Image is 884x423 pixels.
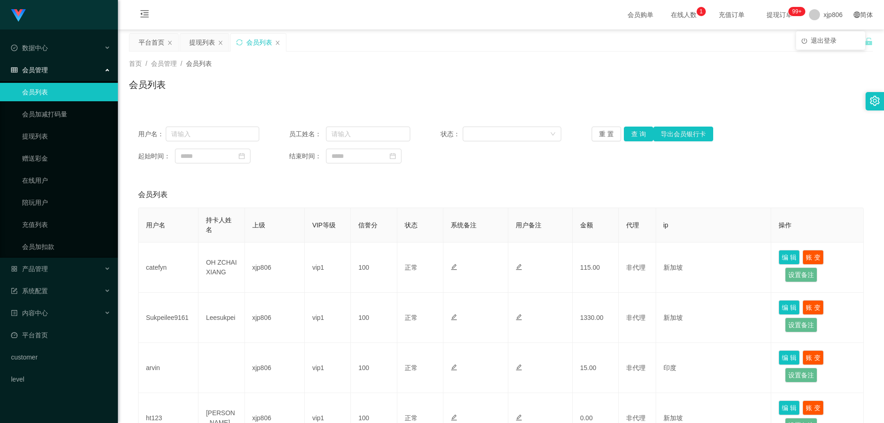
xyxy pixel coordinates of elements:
span: 内容中心 [11,309,48,317]
i: 图标: close [167,40,173,46]
i: 图标: edit [516,414,522,421]
i: 图标: profile [11,310,17,316]
span: 会员列表 [186,60,212,67]
td: Sukpeilee9161 [139,293,198,343]
button: 设置备注 [785,318,817,332]
td: OH ZCHAI XIANG [198,243,244,293]
a: level [11,370,110,388]
span: 系统配置 [11,287,48,295]
span: 非代理 [626,264,646,271]
i: 图标: close [275,40,280,46]
i: 图标: edit [516,314,522,320]
td: 15.00 [573,343,619,393]
i: 图标: poweroff [802,38,807,44]
td: arvin [139,343,198,393]
i: 图标: calendar [238,153,245,159]
td: Leesukpei [198,293,244,343]
span: 在线人数 [666,12,701,18]
i: 图标: table [11,67,17,73]
i: 图标: check-circle-o [11,45,17,51]
i: 图标: close [218,40,223,46]
td: 100 [351,343,397,393]
a: 会员加扣款 [22,238,110,256]
i: 图标: edit [516,264,522,270]
button: 编 辑 [779,250,800,265]
td: xjp806 [245,343,305,393]
span: 正常 [405,364,418,371]
span: 非代理 [626,414,646,422]
span: 会员列表 [138,189,168,200]
div: 平台首页 [139,34,164,51]
i: 图标: edit [516,364,522,371]
p: 1 [699,7,703,16]
i: 图标: edit [451,414,457,421]
button: 账 变 [803,300,824,315]
td: 1330.00 [573,293,619,343]
span: 正常 [405,264,418,271]
button: 账 变 [803,250,824,265]
span: 非代理 [626,364,646,371]
span: ip [663,221,669,229]
td: 100 [351,243,397,293]
a: 在线用户 [22,171,110,190]
i: 图标: edit [451,364,457,371]
a: 会员加减打码量 [22,105,110,123]
i: 图标: menu-fold [129,0,160,30]
i: 图标: edit [451,314,457,320]
span: 用户名： [138,129,166,139]
a: 陪玩用户 [22,193,110,212]
i: 图标: global [854,12,860,18]
button: 导出会员银行卡 [653,127,713,141]
sup: 268 [789,7,805,16]
i: 图标: calendar [390,153,396,159]
span: 系统备注 [451,221,477,229]
input: 请输入 [326,127,410,141]
span: 数据中心 [11,44,48,52]
a: 提现列表 [22,127,110,145]
span: / [145,60,147,67]
td: vip1 [305,243,351,293]
span: 正常 [405,314,418,321]
span: 提现订单 [762,12,797,18]
td: 100 [351,293,397,343]
i: 图标: down [550,131,556,138]
button: 账 变 [803,400,824,415]
span: 状态 [405,221,418,229]
i: 图标: sync [236,39,243,46]
a: 图标: dashboard平台首页 [11,326,110,344]
span: 起始时间： [138,151,175,161]
span: 结束时间： [289,151,326,161]
a: 赠送彩金 [22,149,110,168]
span: 持卡人姓名 [206,216,232,233]
h1: 会员列表 [129,78,166,92]
sup: 1 [697,7,706,16]
span: 用户名 [146,221,165,229]
td: 印度 [656,343,772,393]
span: 充值订单 [714,12,749,18]
span: 金额 [580,221,593,229]
td: 新加坡 [656,243,772,293]
i: 图标: unlock [865,37,873,46]
span: 正常 [405,414,418,422]
a: 会员列表 [22,83,110,101]
span: 会员管理 [151,60,177,67]
span: 上级 [252,221,265,229]
i: 图标: edit [451,264,457,270]
span: VIP等级 [312,221,336,229]
td: 新加坡 [656,293,772,343]
span: 状态： [441,129,463,139]
button: 编 辑 [779,300,800,315]
i: 图标: form [11,288,17,294]
span: 代理 [626,221,639,229]
div: 提现列表 [189,34,215,51]
button: 账 变 [803,350,824,365]
button: 重 置 [592,127,621,141]
img: logo.9652507e.png [11,9,26,22]
span: 用户备注 [516,221,541,229]
span: 信誉分 [358,221,378,229]
button: 编 辑 [779,350,800,365]
button: 设置备注 [785,368,817,382]
a: customer [11,348,110,366]
button: 设置备注 [785,267,817,282]
td: xjp806 [245,293,305,343]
